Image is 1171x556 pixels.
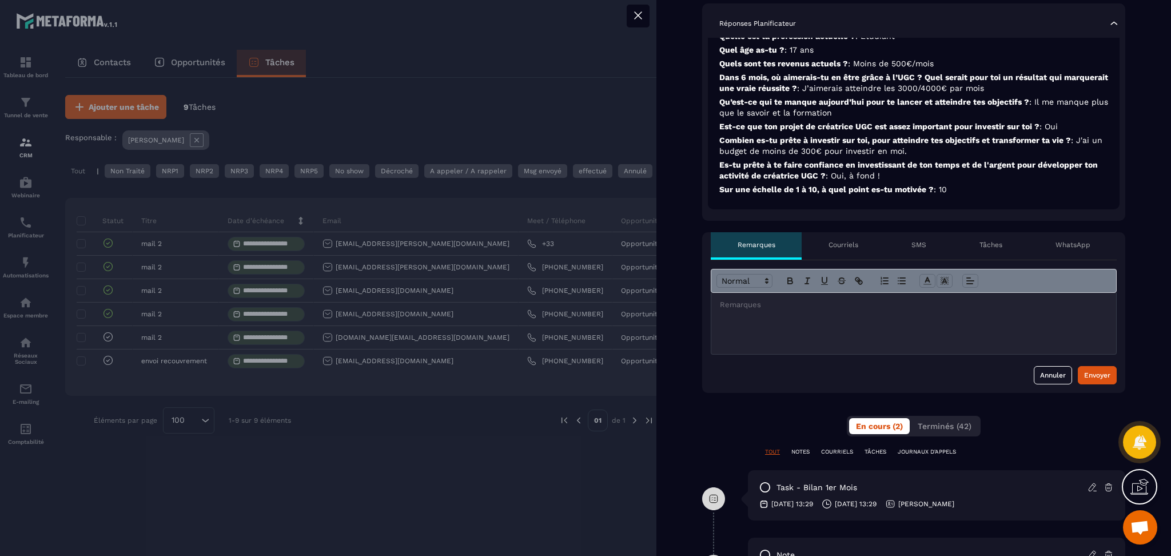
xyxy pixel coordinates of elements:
span: : 10 [934,185,947,194]
p: JOURNAUX D'APPELS [898,448,956,456]
p: NOTES [791,448,810,456]
button: Terminés (42) [911,418,978,434]
p: Qu’est-ce qui te manque aujourd’hui pour te lancer et atteindre tes objectifs ? [719,97,1108,118]
p: Quels sont tes revenus actuels ? [719,58,1108,69]
p: Remarques [738,240,775,249]
span: En cours (2) [856,422,903,431]
p: Réponses Planificateur [719,19,796,28]
p: [PERSON_NAME] [898,499,954,509]
p: COURRIELS [821,448,853,456]
p: [DATE] 13:29 [835,499,877,509]
span: : J’aimerais atteindre les 3000/4000€ par mois [797,84,984,93]
span: : 17 ans [784,45,814,54]
p: task - Bilan 1er mois [776,482,857,493]
span: : Oui [1039,122,1058,131]
p: SMS [911,240,926,249]
p: Quel âge as-tu ? [719,45,1108,55]
a: Ouvrir le chat [1123,510,1157,545]
p: Courriels [829,240,858,249]
p: Sur une échelle de 1 à 10, à quel point es-tu motivée ? [719,184,1108,195]
p: Dans 6 mois, où aimerais-tu en être grâce à l’UGC ? Quel serait pour toi un résultat qui marquera... [719,72,1108,94]
button: Envoyer [1078,366,1117,384]
p: Est-ce que ton projet de créatrice UGC est assez important pour investir sur toi ? [719,121,1108,132]
p: Tâches [979,240,1002,249]
p: Es-tu prête à te faire confiance en investissant de ton temps et de l'argent pour développer ton ... [719,160,1108,181]
span: : Moins de 500€/mois [848,59,934,68]
button: Annuler [1034,366,1072,384]
p: TOUT [765,448,780,456]
p: [DATE] 13:29 [771,499,813,509]
p: WhatsApp [1056,240,1090,249]
div: Envoyer [1084,370,1110,381]
p: TÂCHES [865,448,886,456]
span: Terminés (42) [918,422,971,431]
span: : Oui, à fond ! [826,171,880,180]
p: Combien es-tu prête à investir sur toi, pour atteindre tes objectifs et transformer ta vie ? [719,135,1108,157]
button: En cours (2) [849,418,910,434]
